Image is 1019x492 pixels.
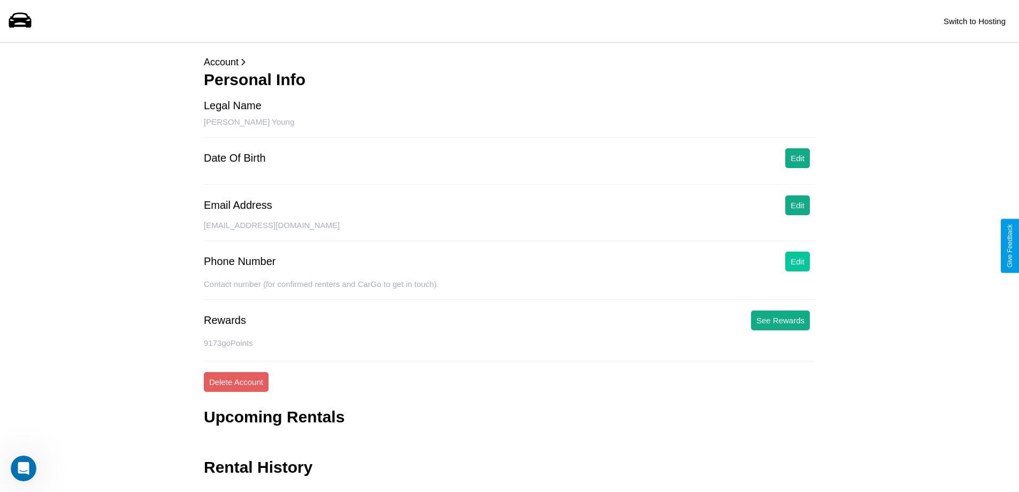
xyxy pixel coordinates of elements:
[1006,224,1014,268] div: Give Feedback
[204,458,312,476] h3: Rental History
[204,221,815,241] div: [EMAIL_ADDRESS][DOMAIN_NAME]
[11,456,36,481] iframe: Intercom live chat
[204,152,266,164] div: Date Of Birth
[938,11,1011,31] button: Switch to Hosting
[204,199,272,211] div: Email Address
[204,336,815,350] p: 9173 goPoints
[204,100,262,112] div: Legal Name
[204,408,344,426] h3: Upcoming Rentals
[204,372,269,392] button: Delete Account
[204,255,276,268] div: Phone Number
[204,314,246,327] div: Rewards
[204,71,815,89] h3: Personal Info
[785,195,810,215] button: Edit
[204,117,815,138] div: [PERSON_NAME] Young
[204,279,815,300] div: Contact number (for confirmed renters and CarGo to get in touch).
[751,311,810,330] button: See Rewards
[785,252,810,271] button: Edit
[785,148,810,168] button: Edit
[204,54,815,71] p: Account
